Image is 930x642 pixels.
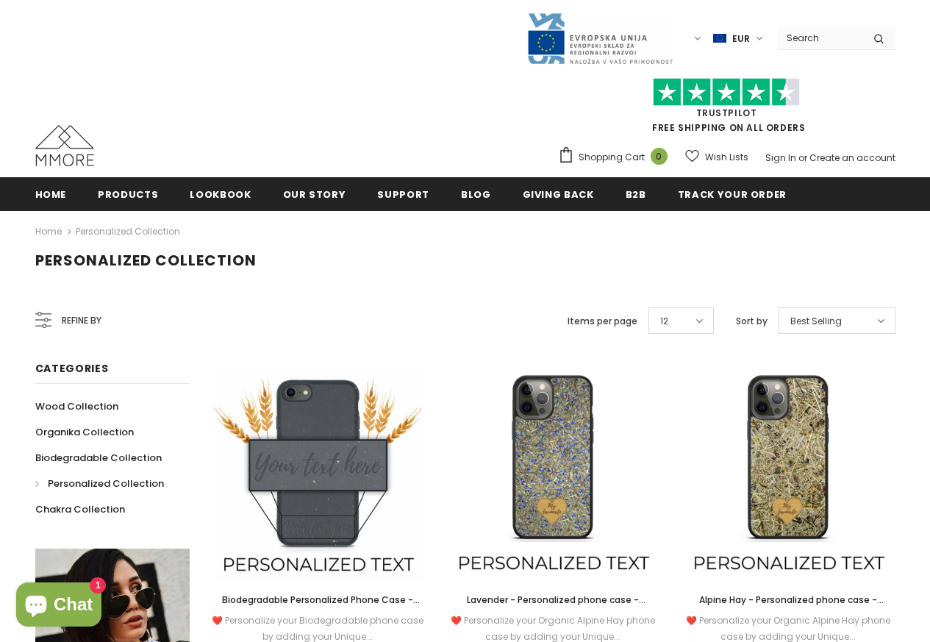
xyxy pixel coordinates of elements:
a: Wish Lists [685,144,748,170]
span: Biodegradable Collection [35,451,162,465]
span: Refine by [62,313,101,329]
span: Chakra Collection [35,502,125,516]
span: Home [35,188,67,201]
a: support [377,177,429,210]
img: MMORE Cases [35,125,94,166]
span: Our Story [283,188,346,201]
a: Giving back [523,177,594,210]
a: Chakra Collection [35,496,125,522]
span: Shopping Cart [579,150,645,165]
span: support [377,188,429,201]
span: Wish Lists [705,150,748,165]
a: Create an account [809,151,895,164]
input: Search Site [778,27,862,49]
a: Home [35,177,67,210]
label: Items per page [568,314,637,329]
inbox-online-store-chat: Shopify online store chat [12,582,106,630]
a: Shopping Cart 0 [558,146,675,168]
a: Personalized Collection [35,471,164,496]
span: Best Selling [790,314,842,329]
span: Lavender - Personalized phone case - Personalized gift [467,593,645,622]
span: Products [98,188,158,201]
span: 0 [651,148,668,165]
label: Sort by [736,314,768,329]
span: Blog [461,188,491,201]
span: Wood Collection [35,399,118,413]
a: Biodegradable Collection [35,445,162,471]
a: Products [98,177,158,210]
a: Trustpilot [696,107,757,119]
a: B2B [626,177,646,210]
a: Personalized Collection [76,225,180,238]
span: or [798,151,807,164]
span: Categories [35,361,109,376]
a: Alpine Hay - Personalized phone case - Personalized gift [682,592,895,608]
span: Track your order [678,188,787,201]
span: Giving back [523,188,594,201]
img: Trust Pilot Stars [653,78,800,107]
span: B2B [626,188,646,201]
a: Biodegradable Personalized Phone Case - Black [212,592,425,608]
span: Alpine Hay - Personalized phone case - Personalized gift [699,593,884,622]
a: Wood Collection [35,393,118,419]
a: Lookbook [190,177,251,210]
span: EUR [732,32,750,46]
span: Biodegradable Personalized Phone Case - Black [222,593,420,622]
a: Track your order [678,177,787,210]
span: Personalized Collection [35,250,257,271]
span: 12 [660,314,668,329]
a: Javni Razpis [526,32,673,44]
img: Javni Razpis [526,12,673,65]
a: Sign In [765,151,796,164]
span: FREE SHIPPING ON ALL ORDERS [558,85,895,134]
a: Organika Collection [35,419,134,445]
a: Home [35,223,62,240]
a: Our Story [283,177,346,210]
a: Blog [461,177,491,210]
span: Organika Collection [35,425,134,439]
span: Lookbook [190,188,251,201]
span: Personalized Collection [48,477,164,491]
a: Lavender - Personalized phone case - Personalized gift [447,592,660,608]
